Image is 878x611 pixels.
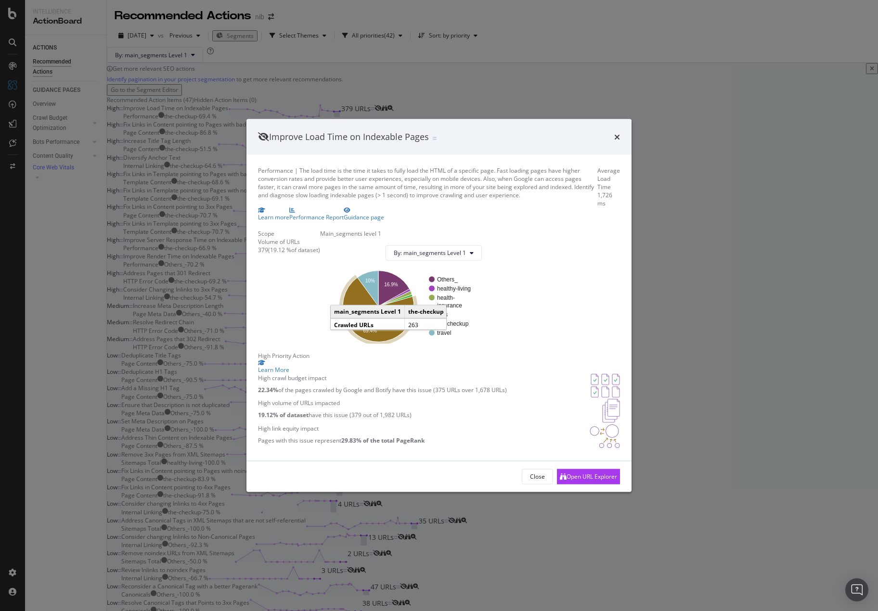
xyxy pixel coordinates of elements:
[590,424,620,448] img: DDxVyA23.png
[258,166,597,207] div: The load time is the time it takes to fully load the HTML of a specific page. Fast loading pages ...
[258,399,412,407] div: High volume of URLs impacted
[386,245,482,260] button: By: main_segments Level 1
[363,328,377,333] text: 69.4%
[289,207,344,221] a: Performance Report
[341,436,425,444] strong: 29.83% of the total PageRank
[258,229,320,237] div: Scope
[258,237,320,245] div: Volume of URLs
[522,469,553,484] button: Close
[320,229,490,237] div: Main_segments level 1
[258,424,425,432] div: High link equity impact
[365,278,375,283] text: 10%
[258,386,278,394] strong: 22.34%
[295,166,298,174] span: |
[845,578,868,601] div: Open Intercom Messenger
[437,302,462,308] text: insurance
[258,166,293,174] span: Performance
[597,191,620,207] div: 1,726 ms
[530,472,545,481] div: Close
[614,131,620,143] div: times
[258,207,289,221] a: Learn more
[258,386,507,394] p: of the pages crawled by Google and Botify have this issue (375 URLs over 1,678 URLs)
[591,374,620,398] img: AY0oso9MOvYAAAAASUVORK5CYII=
[258,436,425,444] p: Pages with this issue represent
[258,411,412,419] p: have this issue (379 out of 1,982 URLs)
[258,213,289,221] div: Learn more
[433,137,437,140] img: Equal
[602,399,620,423] img: e5DMFwAAAABJRU5ErkJggg==
[258,374,507,382] div: High crawl budget impact
[258,411,309,419] strong: 19.12% of dataset
[437,320,469,327] text: the-checkup
[437,329,451,336] text: travel
[437,294,455,301] text: health-
[258,359,620,373] a: Learn More
[328,268,482,344] svg: A chart.
[258,245,268,254] div: 379
[437,276,458,282] text: Others_
[567,472,617,481] div: Open URL Explorer
[269,131,429,142] span: Improve Load Time on Indexable Pages
[437,285,471,292] text: healthy-living
[258,351,310,359] span: High Priority Action
[394,249,466,257] span: By: main_segments Level 1
[258,133,269,141] div: eye-slash
[437,311,448,318] text: ndis
[344,213,384,221] div: Guidance page
[597,166,620,191] div: Average Load Time
[258,365,620,373] div: Learn More
[384,282,398,287] text: 16.9%
[557,469,620,484] button: Open URL Explorer
[344,207,384,221] a: Guidance page
[246,119,632,492] div: modal
[289,213,344,221] div: Performance Report
[268,245,320,254] div: ( 19.12 % of dataset )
